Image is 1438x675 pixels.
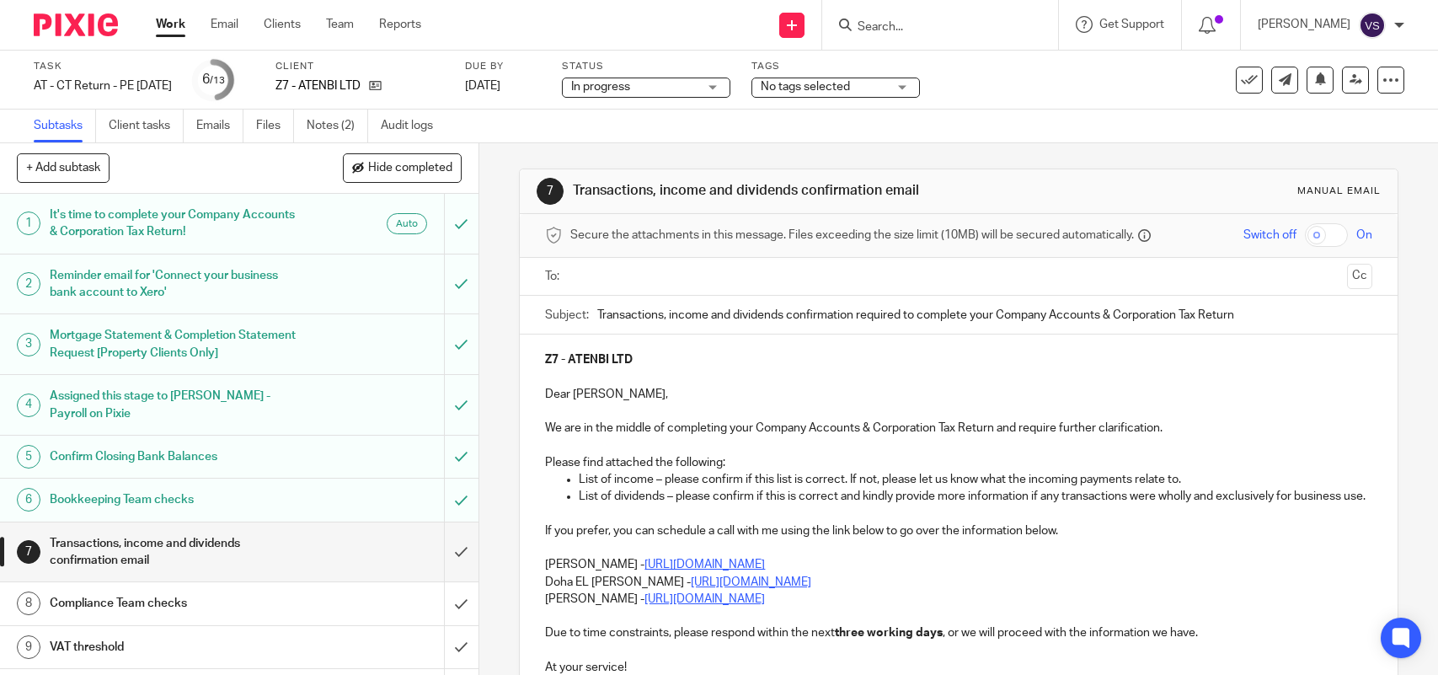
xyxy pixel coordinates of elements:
[156,16,185,33] a: Work
[644,559,765,571] a: [URL][DOMAIN_NAME]
[17,635,40,659] div: 9
[17,488,40,512] div: 6
[545,420,1371,437] p: We are in the middle of completing your Company Accounts & Corporation Tax Return and require fur...
[562,60,730,73] label: Status
[379,16,421,33] a: Reports
[465,80,500,92] span: [DATE]
[545,354,633,366] strong: Z7 - ATENBI LTD
[1099,19,1164,30] span: Get Support
[275,78,361,94] p: Z7 - ATENBI LTD
[17,592,40,615] div: 8
[573,182,995,200] h1: Transactions, income and dividends confirmation email
[17,540,40,564] div: 7
[275,60,444,73] label: Client
[34,60,172,73] label: Task
[545,574,1371,591] p: Doha EL [PERSON_NAME] -
[545,522,1371,539] p: If you prefer, you can schedule a call with me using the link below to go over the information be...
[545,454,1371,471] p: Please find attached the following:
[50,202,302,245] h1: It's time to complete your Company Accounts & Corporation Tax Return!
[50,591,302,616] h1: Compliance Team checks
[856,20,1008,35] input: Search
[465,60,541,73] label: Due by
[1243,227,1296,244] span: Switch off
[210,76,225,85] small: /13
[211,16,238,33] a: Email
[761,81,850,93] span: No tags selected
[17,272,40,296] div: 2
[307,110,368,142] a: Notes (2)
[545,386,1371,403] p: Dear [PERSON_NAME],
[50,323,302,366] h1: Mortgage Statement & Completion Statement Request [Property Clients Only]
[34,78,172,94] div: AT - CT Return - PE [DATE]
[17,445,40,469] div: 5
[50,531,302,574] h1: Transactions, income and dividends confirmation email
[537,178,564,205] div: 7
[50,383,302,426] h1: Assigned this stage to [PERSON_NAME] - Payroll on Pixie
[579,488,1371,505] p: List of dividends – please confirm if this is correct and kindly provide more information if any ...
[50,635,302,660] h1: VAT threshold
[751,60,920,73] label: Tags
[326,16,354,33] a: Team
[387,213,427,234] div: Auto
[545,556,1371,573] p: [PERSON_NAME] -
[202,70,225,89] div: 6
[1347,264,1372,289] button: Cc
[50,487,302,512] h1: Bookkeeping Team checks
[17,394,40,417] div: 4
[545,268,564,285] label: To:
[50,263,302,306] h1: Reminder email for 'Connect your business bank account to Xero'
[381,110,446,142] a: Audit logs
[17,153,110,182] button: + Add subtask
[570,227,1134,244] span: Secure the attachments in this message. Files exceeding the size limit (10MB) will be secured aut...
[50,444,302,469] h1: Confirm Closing Bank Balances
[571,81,630,93] span: In progress
[109,110,184,142] a: Client tasks
[545,624,1371,641] p: Due to time constraints, please respond within the next , or we will proceed with the information...
[17,333,40,356] div: 3
[343,153,462,182] button: Hide completed
[644,593,765,605] a: [URL][DOMAIN_NAME]
[34,110,96,142] a: Subtasks
[17,212,40,235] div: 1
[691,576,811,588] a: [URL][DOMAIN_NAME]
[196,110,243,142] a: Emails
[1356,227,1372,244] span: On
[1258,16,1350,33] p: [PERSON_NAME]
[835,627,943,639] strong: three working days
[368,162,452,175] span: Hide completed
[545,591,1371,608] p: [PERSON_NAME] -
[256,110,294,142] a: Files
[34,78,172,94] div: AT - CT Return - PE 30-06-2025
[579,471,1371,488] p: List of income – please confirm if this list is correct. If not, please let us know what the inco...
[1297,185,1381,198] div: Manual email
[34,13,118,36] img: Pixie
[545,307,589,324] label: Subject:
[1359,12,1386,39] img: svg%3E
[264,16,301,33] a: Clients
